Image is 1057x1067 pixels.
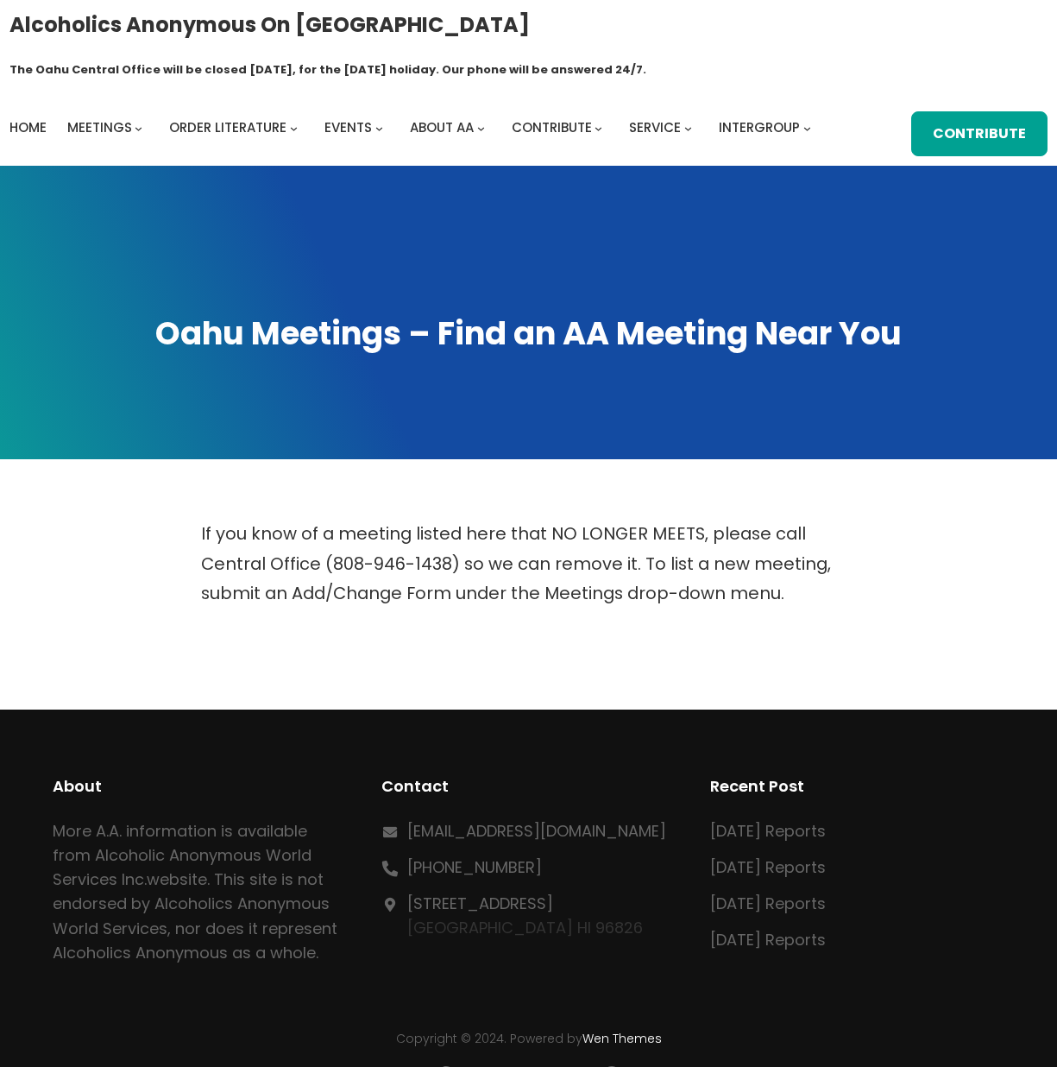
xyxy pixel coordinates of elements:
[512,116,592,140] a: Contribute
[911,111,1048,156] a: Contribute
[710,856,826,878] a: [DATE] Reports
[684,124,692,132] button: Service submenu
[582,1030,662,1047] a: Wen Themes
[719,118,800,136] span: Intergroup
[9,61,646,79] h1: The Oahu Central Office will be closed [DATE], for the [DATE] holiday. Our phone will be answered...
[53,774,347,799] h2: About
[629,118,681,136] span: Service
[407,856,542,878] a: [PHONE_NUMBER]
[201,519,857,608] p: If you know of a meeting listed here that NO LONGER MEETS, please call Central Office (808-946-14...
[67,118,132,136] span: Meetings
[381,774,676,799] h2: Contact
[169,118,286,136] span: Order Literature
[710,893,826,914] a: [DATE] Reports
[710,774,1004,799] h2: Recent Post
[407,892,643,940] p: [GEOGRAPHIC_DATA] HI 96826
[710,820,826,842] a: [DATE] Reports
[512,118,592,136] span: Contribute
[710,929,826,950] a: [DATE] Reports
[135,124,142,132] button: Meetings submenu
[410,116,474,140] a: About AA
[407,893,553,914] a: [STREET_ADDRESS]
[17,313,1041,356] h1: Oahu Meetings – Find an AA Meeting Near You
[9,116,817,140] nav: Intergroup
[629,116,681,140] a: Service
[9,6,530,43] a: Alcoholics Anonymous on [GEOGRAPHIC_DATA]
[9,118,47,136] span: Home
[407,820,666,842] a: [EMAIL_ADDRESS][DOMAIN_NAME]
[9,116,47,140] a: Home
[67,116,132,140] a: Meetings
[290,124,298,132] button: Order Literature submenu
[803,124,811,132] button: Intergroup submenu
[375,124,383,132] button: Events submenu
[410,118,474,136] span: About AA
[595,124,602,132] button: Contribute submenu
[147,868,207,890] a: website
[53,819,347,964] p: More A.A. information is available from Alcoholic Anonymous World Services Inc. . This site is no...
[324,118,372,136] span: Events
[477,124,485,132] button: About AA submenu
[324,116,372,140] a: Events
[719,116,800,140] a: Intergroup
[53,1030,1004,1049] p: Copyright © 2024. Powered by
